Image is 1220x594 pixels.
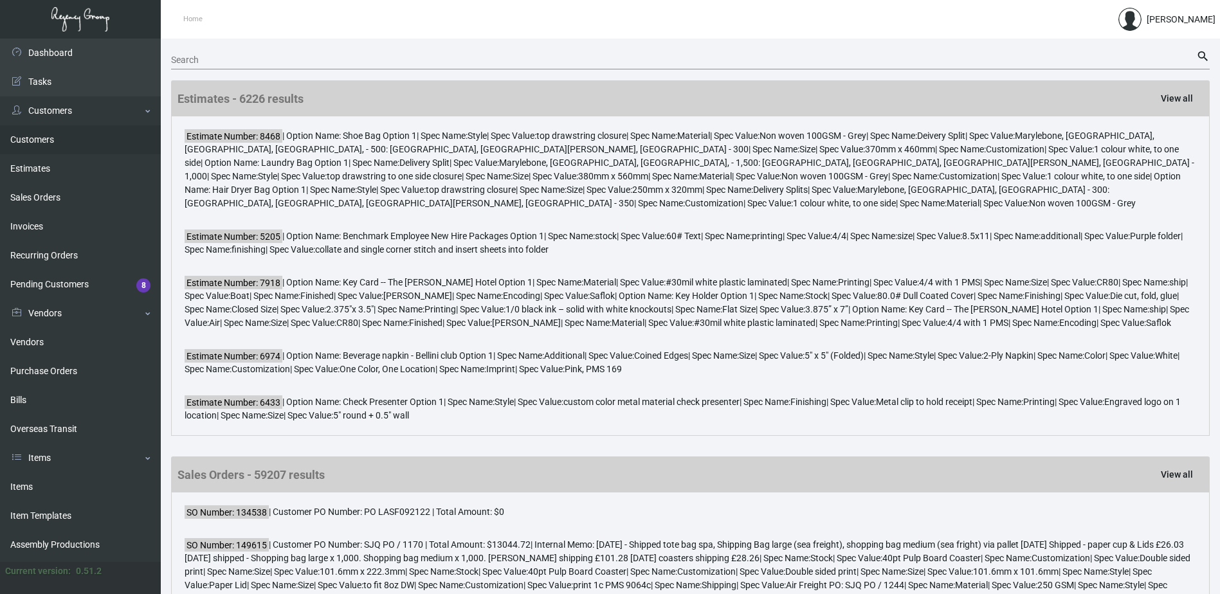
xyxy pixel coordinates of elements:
[486,364,515,374] span: Imprint
[752,231,783,241] span: printing
[573,580,651,590] span: print 1c PMS 9064c
[919,277,980,287] span: 4/4 with 1 PMS
[340,364,435,374] span: One Color, One Location
[178,492,1203,525] div: | Customer PO Number: PO LASF092122 | Total Amount: $0
[760,130,866,141] span: Non woven 100GSM - Grey
[1110,291,1177,301] span: Die cut, fold, glue
[209,580,247,590] span: Paper Lid
[897,231,913,241] span: size
[1029,198,1136,208] span: Non woven 100GSM - Grey
[271,318,287,328] span: Size
[424,304,456,314] span: Printing
[315,244,549,255] span: collate and single corner stitch and insert sheets into folder
[865,144,935,154] span: 370mm x 460mm
[336,318,358,328] span: CR80
[300,291,334,301] span: Finished
[583,277,616,287] span: Material
[178,343,1203,382] div: | Option Name: Beverage napkin - Bellini club Option 1 | Spec Name: | Spec Value: | Spec Name: | ...
[1161,469,1193,480] span: View all
[363,580,414,590] span: to fit 8oz DW
[209,318,220,328] span: Air
[590,291,615,301] span: Saflok
[915,350,934,361] span: Style
[634,350,688,361] span: Coined Edges
[739,350,755,361] span: Size
[528,566,626,577] span: 40pt Pulp Board Coaster
[178,466,325,483] span: Sales Orders - 59207 results
[503,291,540,301] span: Encoding
[1047,171,1150,181] span: 1 colour white, to one side
[612,318,644,328] span: Material
[805,304,848,314] span: 3.875” x 7”
[1130,231,1181,241] span: Purple folder
[677,566,736,577] span: Customization
[544,350,585,361] span: Additional
[178,223,1203,263] div: | Option Name: Benchmark Employee New Hire Packages Option 1 | Spec Name: | Spec Value: | Spec Na...
[973,566,1059,577] span: 101.6mm x 101.6mm
[268,410,284,420] span: Size
[183,15,203,23] span: Home
[685,198,743,208] span: Customization
[790,397,826,407] span: Finishing
[399,157,450,168] span: Delivery Split
[876,397,972,407] span: Metal clip to hold receipt
[456,566,478,577] span: Stock
[327,171,462,181] span: top drawstring to one side closure
[254,566,270,577] span: Size
[465,580,524,590] span: Customization
[917,130,965,141] span: Deivery Split
[666,277,787,287] span: #30mil white plastic laminated
[666,231,701,241] span: 60# Text
[595,231,617,241] span: stock
[185,157,1194,181] span: Marylebone, [GEOGRAPHIC_DATA], [GEOGRAPHIC_DATA], - 1,500: [GEOGRAPHIC_DATA], [GEOGRAPHIC_DATA], ...
[694,318,815,328] span: #30mil white plastic laminated
[677,130,710,141] span: Material
[76,564,102,578] div: 0.51.2
[1118,8,1142,31] img: admin@bootstrapmaster.com
[882,553,981,563] span: 40pt Pulp Board Coaster
[1041,231,1080,241] span: additional
[785,566,857,577] span: Double sided print
[5,564,71,578] div: Current version:
[632,184,702,195] span: 250mm x 320mm
[866,318,898,328] span: Printing
[185,505,269,519] mark: SO Number: 134538
[178,116,1203,217] div: | Option Name: Shoe Bag Option 1 | Spec Name: | Spec Value: | Spec Name: | Spec Value: | Spec Nam...
[986,144,1044,154] span: Customization
[320,566,405,577] span: 101.6mm x 222.3mm
[357,184,376,195] span: Style
[805,291,828,301] span: Stock
[1059,318,1097,328] span: Encoding
[298,580,314,590] span: Size
[505,304,671,314] span: 1/0 black ink – solid with white knockouts
[383,291,452,301] span: [PERSON_NAME]
[468,130,487,141] span: Style
[495,397,514,407] span: Style
[232,364,290,374] span: Customization
[722,304,756,314] span: Flat Size
[326,304,374,314] span: 2.375"x 3.5"
[258,171,277,181] span: Style
[409,318,442,328] span: Finished
[983,350,1033,361] span: 2-Ply Napkin
[178,269,1203,336] div: | Option Name: Key Card -- The [PERSON_NAME] Hotel Option 1 | Spec Name: | Spec Value: | Spec Nam...
[232,244,266,255] span: finishing
[232,304,277,314] span: Closed Size
[1155,350,1178,361] span: White
[702,580,736,590] span: Shipping
[492,318,561,328] span: [PERSON_NAME]
[781,171,888,181] span: Non woven 100GSM - Grey
[513,171,529,181] span: Size
[1161,93,1193,104] span: View all
[1031,277,1047,287] span: Size
[185,395,282,410] mark: Estimate Number: 6433
[185,230,282,244] mark: Estimate Number: 5205
[185,129,282,143] mark: Estimate Number: 8468
[786,580,904,590] span: Air Freight PO: SJQ PO / 1244
[832,231,846,241] span: 4/4
[939,171,997,181] span: Customization
[1023,397,1055,407] span: Printing
[333,410,409,420] span: 5" round + 0.5" wall
[1147,13,1215,26] div: [PERSON_NAME]
[947,318,1008,328] span: 4/4 with 1 PMS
